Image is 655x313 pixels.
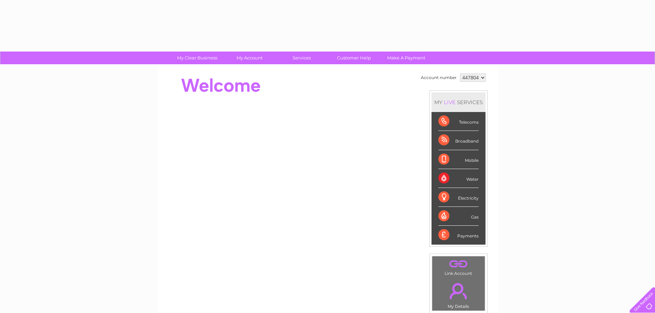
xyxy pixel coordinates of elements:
[432,277,485,311] td: My Details
[273,52,330,64] a: Services
[438,112,479,131] div: Telecoms
[438,150,479,169] div: Mobile
[438,207,479,226] div: Gas
[434,258,483,270] a: .
[432,256,485,278] td: Link Account
[221,52,278,64] a: My Account
[438,131,479,150] div: Broadband
[432,92,485,112] div: MY SERVICES
[419,72,458,83] td: Account number
[378,52,435,64] a: Make A Payment
[443,99,457,105] div: LIVE
[438,169,479,188] div: Water
[438,226,479,244] div: Payments
[434,279,483,303] a: .
[326,52,382,64] a: Customer Help
[438,188,479,207] div: Electricity
[169,52,226,64] a: My Clear Business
